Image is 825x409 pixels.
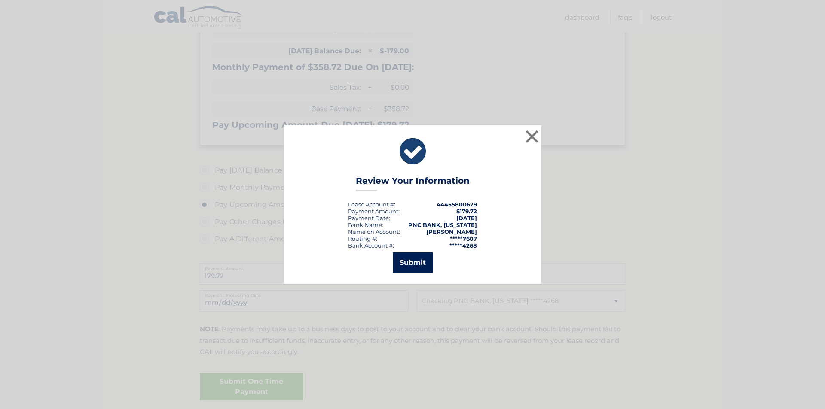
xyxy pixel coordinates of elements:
[348,215,390,221] div: :
[437,201,477,208] strong: 44455800629
[426,228,477,235] strong: [PERSON_NAME]
[348,201,395,208] div: Lease Account #:
[393,252,433,273] button: Submit
[348,242,394,249] div: Bank Account #:
[348,235,377,242] div: Routing #:
[348,208,400,215] div: Payment Amount:
[456,215,477,221] span: [DATE]
[523,128,541,145] button: ×
[356,176,470,191] h3: Review Your Information
[348,221,383,228] div: Bank Name:
[348,228,400,235] div: Name on Account:
[348,215,389,221] span: Payment Date
[456,208,477,215] span: $179.72
[408,221,477,228] strong: PNC BANK, [US_STATE]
